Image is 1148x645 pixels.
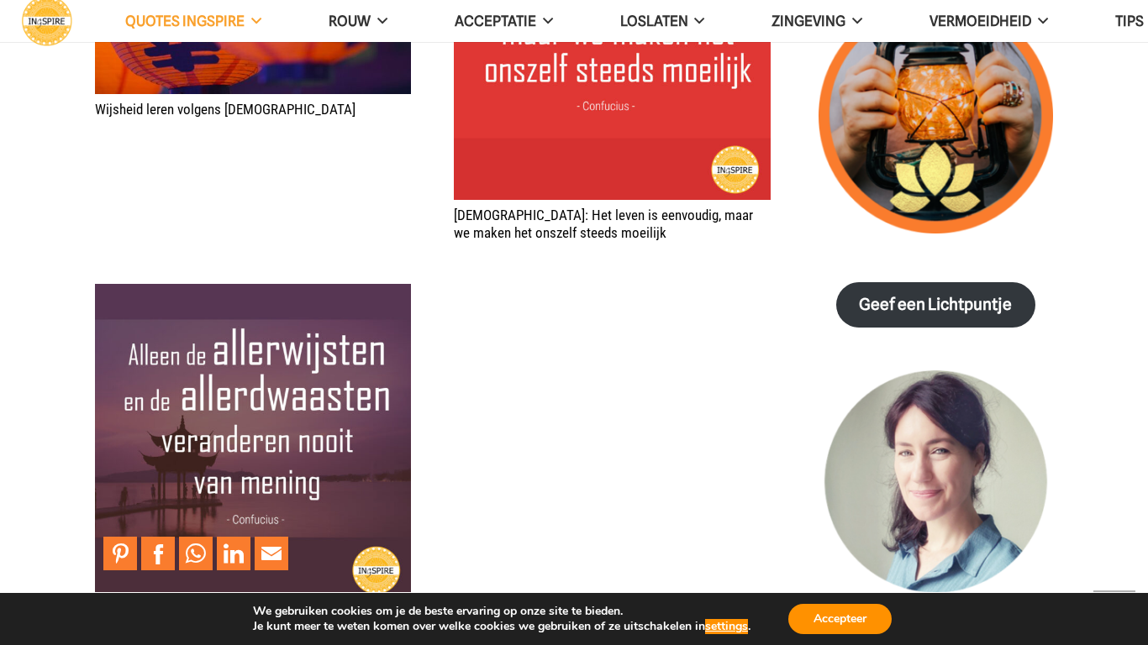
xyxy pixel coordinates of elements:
[95,101,355,118] a: Wijsheid leren volgens [DEMOGRAPHIC_DATA]
[141,537,175,570] a: Share to Facebook
[255,537,288,570] a: Mail to Email This
[1093,590,1135,632] a: Terug naar top
[179,537,213,570] a: Share to WhatsApp
[253,619,750,634] p: Je kunt meer te weten komen over welke cookies we gebruiken of ze uitschakelen in .
[929,13,1031,29] span: VERMOEIDHEID
[141,537,179,570] li: Facebook
[705,619,748,634] button: settings
[845,13,862,29] span: Zingeving Menu
[1115,13,1144,29] span: TIPS
[179,537,217,570] li: WhatsApp
[454,207,753,240] a: [DEMOGRAPHIC_DATA]: Het leven is eenvoudig, maar we maken het onszelf steeds moeilijk
[620,13,688,29] span: Loslaten
[688,13,705,29] span: Loslaten Menu
[455,13,536,29] span: Acceptatie
[253,604,750,619] p: We gebruiken cookies om je de beste ervaring op onze site te bieden.
[125,13,245,29] span: QUOTES INGSPIRE
[245,13,261,29] span: QUOTES INGSPIRE Menu
[859,295,1012,314] strong: Geef een Lichtpuntje
[95,284,411,600] img: Citaat: Alleen de allerwijsten en de allerdwaasten veranderen nooit van mening
[95,286,411,302] a: Citaat – Alleen de allerwijsten en de allerdwaasten veranderen nooit van mening
[788,604,892,634] button: Accepteer
[255,537,292,570] li: Email This
[771,13,845,29] span: Zingeving
[103,537,141,570] li: Pinterest
[536,13,553,29] span: Acceptatie Menu
[819,370,1053,605] img: Inge Geertzen - schrijfster Ingspire.nl, markteer en handmassage therapeut
[1031,13,1048,29] span: VERMOEIDHEID Menu
[217,537,250,570] a: Share to LinkedIn
[217,537,255,570] li: LinkedIn
[371,13,387,29] span: ROUW Menu
[329,13,371,29] span: ROUW
[836,282,1035,328] a: Geef een Lichtpuntje
[103,537,137,570] a: Pin to Pinterest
